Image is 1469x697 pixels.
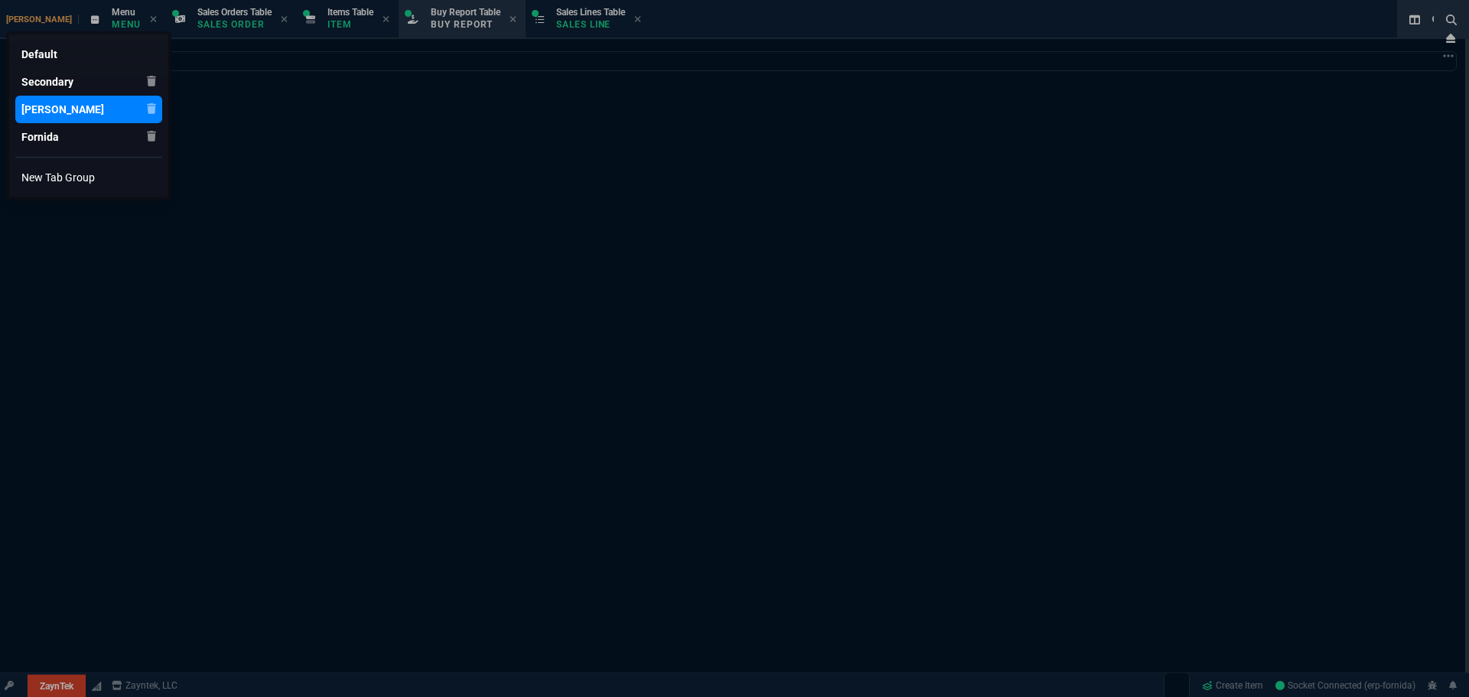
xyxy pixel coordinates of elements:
[15,68,162,96] a: Secondary
[15,123,162,151] a: Fornida
[21,102,104,117] div: [PERSON_NAME]
[21,74,73,90] div: Secondary
[21,129,59,145] div: Fornida
[15,41,162,68] a: Default
[15,164,162,191] a: New
[21,47,57,62] div: Default
[15,96,162,123] a: Zayntek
